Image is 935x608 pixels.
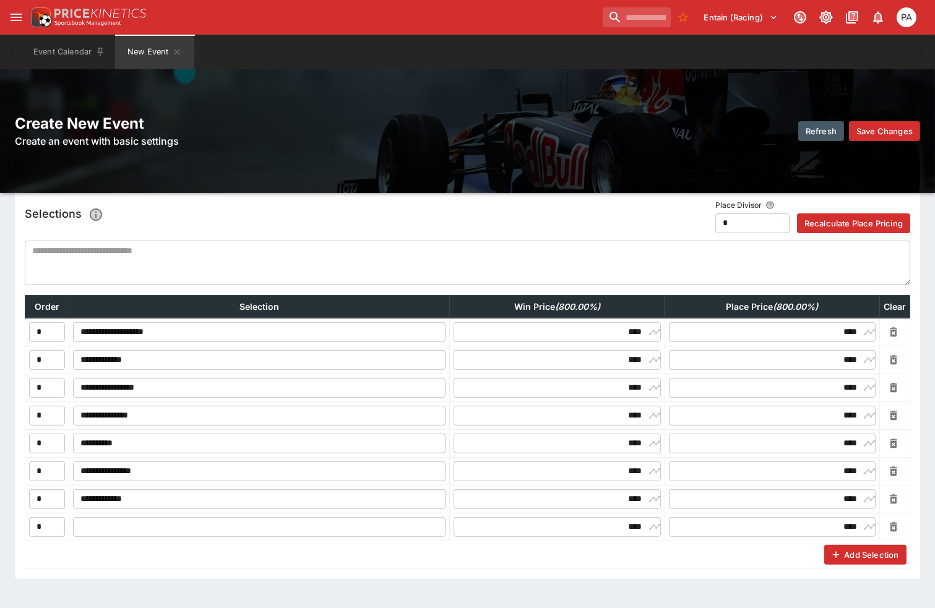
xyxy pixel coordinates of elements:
[54,9,146,18] img: PriceKinetics
[867,6,889,28] button: Notifications
[555,301,600,312] em: ( 800.00 %)
[798,121,844,141] button: Refresh
[27,5,52,30] img: PriceKinetics Logo
[450,295,665,318] th: Win Price
[797,213,910,233] button: Recalculate Place Pricing
[673,7,693,27] button: No Bookmarks
[25,295,69,318] th: Order
[715,200,762,213] p: Place Divisor
[26,35,113,69] button: Event Calendar
[115,35,194,69] button: New Event
[849,121,920,141] button: Save Changes
[85,203,107,226] button: Paste/Type a csv of selections prices here. When typing, a selection will be created as you creat...
[762,197,778,213] button: Value to divide Win prices by in order to calculate Place/Top 3 prices (Place = (Win - 1)/divisor...
[773,301,818,312] em: ( 800.00 %)
[815,6,837,28] button: Toggle light/dark mode
[879,295,910,318] th: Clear
[789,6,811,28] button: Connected to PK
[897,7,916,27] div: Peter Addley
[54,20,121,26] img: Sportsbook Management
[603,7,671,27] input: search
[841,6,863,28] button: Documentation
[665,295,879,318] th: Place Price
[697,7,785,27] button: Select Tenant
[15,114,464,133] h2: Create New Event
[25,203,107,226] h5: Selections
[824,545,906,565] button: Add Selection
[5,6,27,28] button: open drawer
[69,295,450,318] th: Selection
[15,134,464,148] h6: Create an event with basic settings
[893,4,920,31] button: Peter Addley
